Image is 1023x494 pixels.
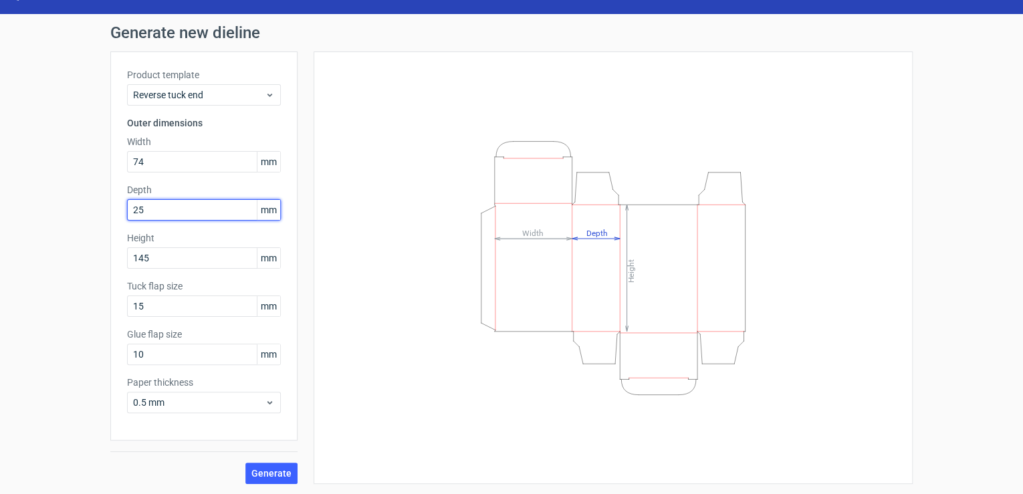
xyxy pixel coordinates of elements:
[127,135,281,148] label: Width
[586,228,608,237] tspan: Depth
[127,183,281,197] label: Depth
[257,296,280,316] span: mm
[257,200,280,220] span: mm
[627,259,636,282] tspan: Height
[127,376,281,389] label: Paper thickness
[133,396,265,409] span: 0.5 mm
[133,88,265,102] span: Reverse tuck end
[251,469,292,478] span: Generate
[522,228,544,237] tspan: Width
[127,328,281,341] label: Glue flap size
[127,231,281,245] label: Height
[110,25,913,41] h1: Generate new dieline
[257,248,280,268] span: mm
[257,344,280,364] span: mm
[127,116,281,130] h3: Outer dimensions
[257,152,280,172] span: mm
[127,68,281,82] label: Product template
[245,463,298,484] button: Generate
[127,279,281,293] label: Tuck flap size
